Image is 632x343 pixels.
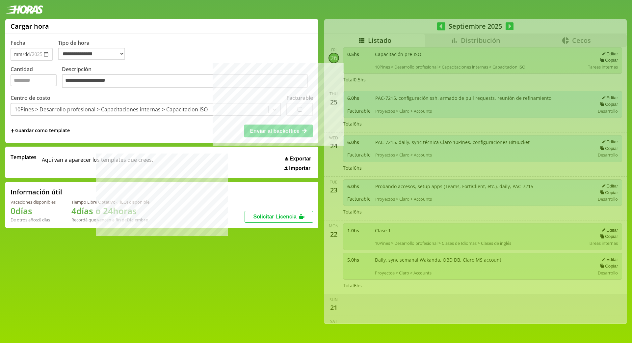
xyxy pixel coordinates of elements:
[11,187,62,196] h2: Información útil
[253,214,297,219] span: Solicitar Licencia
[42,154,153,171] span: Aqui van a aparecer los templates que crees.
[11,127,14,134] span: +
[11,154,37,161] span: Templates
[71,217,149,223] div: Recordá que vencen a fin de
[127,217,148,223] b: Diciembre
[58,48,125,60] select: Tipo de hora
[5,5,43,14] img: logotipo
[11,74,57,86] input: Cantidad
[289,165,310,171] span: Importar
[11,205,56,217] h1: 0 días
[11,94,50,101] label: Centro de costo
[11,217,56,223] div: De otros años: 0 días
[62,66,313,90] label: Descripción
[244,125,313,137] button: Enviar al backoffice
[71,205,149,217] h1: 4 días o 24 horas
[11,22,49,31] h1: Cargar hora
[250,128,299,134] span: Enviar al backoffice
[289,156,311,162] span: Exportar
[62,74,308,88] textarea: Descripción
[245,211,313,223] button: Solicitar Licencia
[286,94,313,101] label: Facturable
[14,106,208,113] div: 10Pines > Desarrollo profesional > Capacitaciones internas > Capacitacion ISO
[58,39,130,61] label: Tipo de hora
[11,199,56,205] div: Vacaciones disponibles
[283,156,313,162] button: Exportar
[11,39,25,46] label: Fecha
[71,199,149,205] div: Tiempo Libre Optativo (TiLO) disponible
[11,66,62,90] label: Cantidad
[11,127,70,134] span: +Guardar como template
